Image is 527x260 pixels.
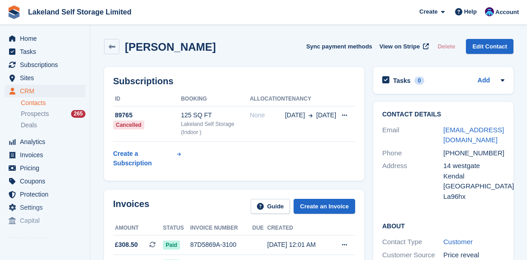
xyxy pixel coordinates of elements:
h2: Invoices [113,199,149,214]
th: Created [267,221,331,236]
div: Email [382,125,443,145]
div: Create a Subscription [113,149,175,168]
th: Invoice number [190,221,252,236]
a: menu [5,175,85,188]
span: Storefront [8,235,90,244]
a: menu [5,214,85,227]
a: menu [5,149,85,161]
div: Lakeland Self Storage (Indoor ) [181,120,250,136]
span: Protection [20,188,74,201]
button: Delete [434,39,459,54]
a: menu [5,201,85,214]
th: Booking [181,92,250,106]
div: Kendal [443,171,504,182]
span: Help [464,7,477,16]
th: Allocation [250,92,285,106]
div: None [250,111,285,120]
img: stora-icon-8386f47178a22dfd0bd8f6a31ec36ba5ce8667c1dd55bd0f319d3a0aa187defe.svg [7,5,21,19]
div: 87D5869A-3100 [190,240,252,250]
span: £308.50 [115,240,138,250]
span: Coupons [20,175,74,188]
span: Capital [20,214,74,227]
a: Prospects 265 [21,109,85,119]
a: menu [5,135,85,148]
a: Edit Contact [466,39,513,54]
span: Deals [21,121,37,130]
a: Guide [251,199,290,214]
span: Prospects [21,110,49,118]
span: CRM [20,85,74,97]
h2: Tasks [393,77,411,85]
div: [GEOGRAPHIC_DATA] [443,181,504,192]
span: Analytics [20,135,74,148]
button: Sync payment methods [306,39,372,54]
a: Customer [443,238,473,246]
a: menu [5,45,85,58]
div: Address [382,161,443,202]
a: menu [5,162,85,174]
span: Create [419,7,437,16]
span: Sites [20,72,74,84]
th: Tenancy [285,92,336,106]
div: 265 [71,110,85,118]
div: Cancelled [113,120,144,130]
span: [DATE] [285,111,305,120]
a: menu [5,188,85,201]
a: menu [5,32,85,45]
th: Due [252,221,267,236]
span: Subscriptions [20,58,74,71]
span: Invoices [20,149,74,161]
th: ID [113,92,181,106]
h2: About [382,221,504,230]
th: Amount [113,221,163,236]
div: [DATE] 12:01 AM [267,240,331,250]
span: Paid [163,241,180,250]
span: Tasks [20,45,74,58]
div: La96hx [443,192,504,202]
h2: [PERSON_NAME] [125,41,216,53]
a: Lakeland Self Storage Limited [24,5,135,19]
a: Contacts [21,99,85,107]
span: View on Stripe [380,42,420,51]
div: 125 SQ FT [181,111,250,120]
a: Create a Subscription [113,145,181,172]
div: [PHONE_NUMBER] [443,148,504,159]
div: Contact Type [382,237,443,247]
a: Create an Invoice [294,199,355,214]
h2: Contact Details [382,111,504,118]
div: 89765 [113,111,181,120]
span: Pricing [20,162,74,174]
img: David Dickson [485,7,494,16]
span: Home [20,32,74,45]
div: Phone [382,148,443,159]
div: 0 [414,77,425,85]
a: menu [5,72,85,84]
a: [EMAIL_ADDRESS][DOMAIN_NAME] [443,126,504,144]
span: Account [495,8,519,17]
a: Add [478,76,490,86]
a: Deals [21,120,85,130]
th: Status [163,221,190,236]
span: Settings [20,201,74,214]
a: menu [5,58,85,71]
span: [DATE] [316,111,336,120]
div: 14 westgate [443,161,504,171]
a: menu [5,85,85,97]
a: View on Stripe [376,39,431,54]
h2: Subscriptions [113,76,355,87]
